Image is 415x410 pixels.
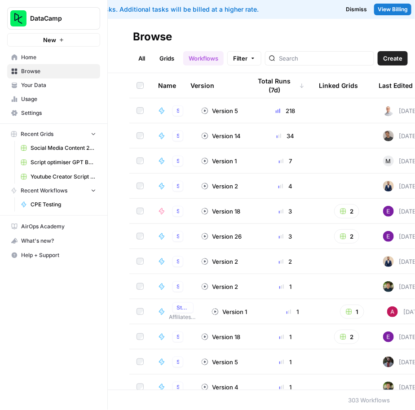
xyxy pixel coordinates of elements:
[374,4,411,15] a: View Billing
[201,282,238,291] div: Version 2
[7,248,100,262] button: Help + Support
[177,358,179,366] span: Studio 2.0
[158,281,187,292] a: [Production] Webinar Transcription and Summary ([PERSON_NAME])Studio 2.0
[378,5,408,13] span: View Billing
[334,204,359,218] button: 2
[279,54,370,63] input: Search
[383,206,394,217] img: e4njzf3bqkrs28am5bweqlth8km9
[7,50,100,65] a: Home
[183,51,224,65] a: Workflows
[383,331,394,342] img: e4njzf3bqkrs28am5bweqlth8km9
[177,132,179,140] span: Studio 2.0
[31,144,96,152] span: Social Media Content 2025
[177,257,179,266] span: Studio 2.0
[378,51,408,65] button: Create
[10,10,26,26] img: DataCamp Logo
[158,131,187,141] a: Sales Demo Call Transcript AnalysisStudio 2.0
[7,7,100,30] button: Workspace: DataCamp
[201,106,238,115] div: Version 5
[7,234,100,248] button: What's new?
[201,358,238,366] div: Version 5
[21,187,67,195] span: Recent Workflows
[227,51,261,65] button: Filter
[177,383,179,391] span: Studio 2.0
[346,5,367,13] span: Dismiss
[383,256,394,267] img: 1pzjjafesc1p4waei0j6gv20f1t4
[158,73,176,98] div: Name
[7,219,100,234] a: AirOps Academy
[334,330,359,344] button: 2
[386,157,391,166] span: M
[212,307,247,316] div: Version 1
[383,181,394,192] img: 1pzjjafesc1p4waei0j6gv20f1t4
[201,207,240,216] div: Version 18
[158,206,187,217] a: Social Media Content Planning 2025Studio 2.0
[383,105,394,116] img: end45l1nfw1proyfxci2uwavy3r8
[43,35,56,44] span: New
[201,182,238,191] div: Version 2
[7,106,100,120] a: Settings
[269,307,317,316] div: 1
[379,73,413,98] div: Last Edited
[383,281,394,292] img: otvsmcihctxzw9magmud1ryisfe4
[8,234,100,248] div: What's new?
[260,232,311,241] div: 3
[260,282,311,291] div: 1
[177,283,179,291] span: Studio 2.0
[7,5,299,14] div: You've used your included tasks. Additional tasks will be billed at a higher rate.
[158,156,187,166] a: CPE Testing (Martine copy)Studio 2.0
[154,51,180,65] a: Grids
[177,157,179,165] span: Studio 2.0
[158,181,187,192] a: Assessment items (Kat)Studio 2.0
[260,106,311,115] div: 218
[7,184,100,197] button: Recent Workflows
[260,257,311,266] div: 2
[260,182,311,191] div: 4
[260,383,311,392] div: 1
[31,158,96,166] span: Script optimiser GPT Build V2 Grid
[342,4,371,15] button: Dismiss
[260,157,311,166] div: 7
[7,33,100,47] button: New
[158,331,187,342] a: Organic Social UTM ValidatorStudio 2.0
[21,53,96,61] span: Home
[7,64,100,79] a: Browse
[31,201,96,209] span: CPE Testing
[158,256,187,267] a: CPE TestingStudio 2.0
[177,304,190,312] span: Studio 2.0
[233,54,247,63] span: Filter
[17,170,100,184] a: Youtube Creator Script Optimisations
[177,182,179,190] span: Studio 2.0
[383,54,402,63] span: Create
[319,73,358,98] div: Linked Grids
[21,81,96,89] span: Your Data
[158,357,187,367] a: Strapi to Slack Newsletter Automation_V1Studio 2.0
[334,229,359,244] button: 2
[201,257,238,266] div: Version 2
[169,313,197,321] span: Affiliates and Influencers
[201,332,240,341] div: Version 18
[158,302,197,321] a: Script optimiser GPT Build V2Studio 2.0Affiliates and Influencers
[158,231,187,242] a: Organic Social UTM GeneratorStudio 2.0
[260,207,311,216] div: 3
[21,67,96,75] span: Browse
[17,141,100,155] a: Social Media Content 2025
[201,232,242,241] div: Version 26
[177,333,179,341] span: Studio 2.0
[260,358,311,366] div: 1
[190,73,214,98] div: Version
[348,396,390,405] div: 303 Workflows
[133,51,150,65] a: All
[17,197,100,212] a: CPE Testing
[383,382,394,393] img: otvsmcihctxzw9magmud1ryisfe4
[201,383,238,392] div: Version 4
[340,305,364,319] button: 1
[260,332,311,341] div: 1
[30,14,84,23] span: DataCamp
[21,130,53,138] span: Recent Grids
[383,131,394,141] img: 65juqsox9isgpoisjwchs7o0mhvx
[17,155,100,170] a: Script optimiser GPT Build V2 Grid
[7,127,100,141] button: Recent Grids
[177,107,179,115] span: Studio 2.0
[7,92,100,106] a: Usage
